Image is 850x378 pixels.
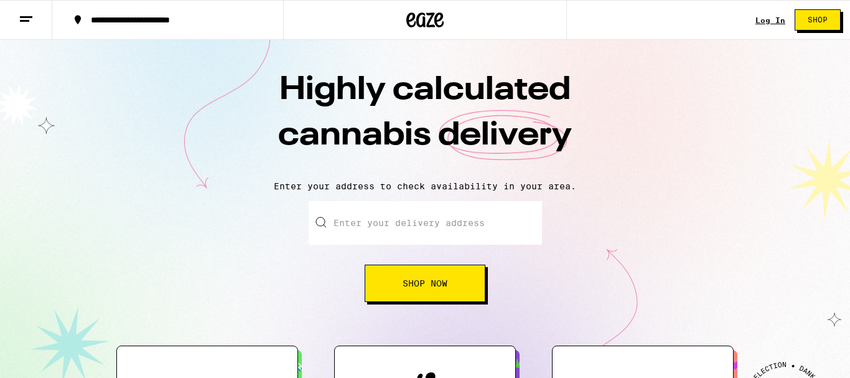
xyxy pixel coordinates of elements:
[309,201,542,245] input: Enter your delivery address
[403,279,447,288] span: Shop Now
[207,68,643,171] h1: Highly calculated cannabis delivery
[365,265,485,302] button: Shop Now
[795,9,841,31] button: Shop
[785,9,850,31] a: Shop
[755,16,785,24] a: Log In
[12,181,838,191] p: Enter your address to check availability in your area.
[808,16,828,24] span: Shop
